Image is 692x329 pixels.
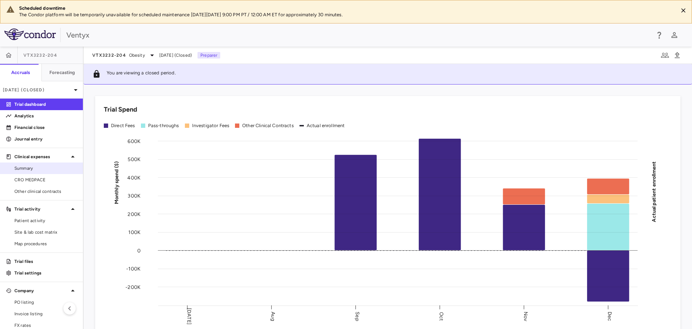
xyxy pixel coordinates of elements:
span: Patient activity [14,217,77,224]
p: Clinical expenses [14,153,68,160]
tspan: 300K [128,193,141,199]
p: Trial dashboard [14,101,77,108]
div: Pass-throughs [148,122,179,129]
tspan: 100K [128,229,141,235]
h6: Forecasting [49,69,75,76]
span: Invoice listing [14,311,77,317]
span: Site & lab cost matrix [14,229,77,235]
p: Trial activity [14,206,68,212]
h6: Accruals [11,69,30,76]
tspan: 200K [128,211,141,217]
tspan: Monthly spend ($) [114,161,120,204]
p: You are viewing a closed period. [107,70,176,78]
span: Obesity [129,52,145,59]
div: Ventyx [66,30,650,40]
span: FX rates [14,322,77,329]
text: [DATE] [186,308,192,325]
text: Aug [270,312,276,321]
tspan: Actual patient enrollment [651,161,657,222]
span: PO listing [14,299,77,306]
span: VTX3232-204 [92,52,126,58]
div: Other Clinical Contracts [242,122,294,129]
tspan: 400K [127,174,141,181]
text: Dec [607,311,613,321]
p: Trial settings [14,270,77,276]
tspan: 600K [128,138,141,144]
p: The Condor platform will be temporarily unavailable for scheduled maintenance [DATE][DATE] 9:00 P... [19,12,672,18]
div: Direct Fees [111,122,135,129]
text: Sep [354,312,360,321]
img: logo-full-SnFGN8VE.png [4,29,56,40]
text: Oct [438,312,444,320]
span: [DATE] (Closed) [159,52,192,59]
div: Actual enrollment [307,122,345,129]
tspan: -200K [125,284,141,290]
text: Nov [523,311,529,321]
span: Other clinical contracts [14,188,77,195]
button: Close [678,5,689,16]
p: Trial files [14,258,77,265]
span: CRO MEDPACE [14,177,77,183]
div: Scheduled downtime [19,5,672,12]
p: Preparer [198,52,220,59]
h6: Trial Spend [104,105,137,114]
p: Financial close [14,124,77,131]
span: Map procedures [14,241,77,247]
tspan: -100K [126,266,141,272]
p: Analytics [14,113,77,119]
p: Company [14,287,68,294]
span: Summary [14,165,77,172]
span: VTX3232-204 [23,52,57,58]
div: Investigator Fees [192,122,230,129]
p: Journal entry [14,136,77,142]
tspan: 0 [137,247,141,254]
p: [DATE] (Closed) [3,87,71,93]
tspan: 500K [128,156,141,163]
